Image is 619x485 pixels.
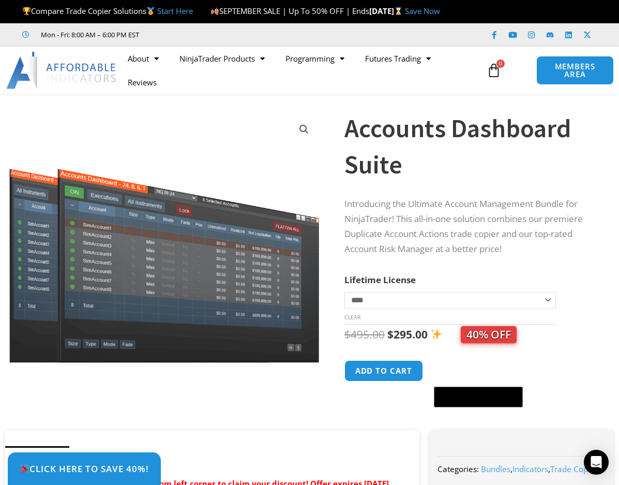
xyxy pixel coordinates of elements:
a: Programming [275,47,355,70]
button: Add to cart [344,360,423,381]
span: MEMBERS AREA [547,63,603,78]
span: Compare Trade Copier Solutions [22,6,193,16]
span: $ [344,327,351,342]
img: 🏆 [23,7,31,15]
label: Lifetime License [344,274,416,286]
p: Introducing the Ultimate Account Management Bundle for NinjaTrader! This all-in-one solution comb... [344,197,593,257]
iframe: PayPal Message 1 [344,414,593,423]
bdi: 495.00 [344,327,385,342]
strong: [DATE] [369,6,405,16]
a: View full-screen image gallery [295,120,313,139]
iframe: Customer reviews powered by Trustpilot [154,30,309,40]
span: Mon - Fri: 8:00 AM – 6:00 PM EST [38,28,139,41]
button: Buy with GPay [434,387,523,407]
a: 🎉Click Here to save 40%! [8,452,161,485]
span: 0 [496,60,505,68]
a: About [117,47,169,70]
a: Description [5,446,69,466]
a: Clear options [344,314,360,321]
img: ⌛ [395,7,402,15]
a: NinjaTrader Products [169,47,275,70]
a: Save Now [405,6,440,16]
a: 0 [471,55,517,85]
a: Start Here [157,6,193,16]
img: 🎉 [20,464,29,473]
iframe: Secure express checkout frame [432,359,525,384]
bdi: 295.00 [387,327,428,342]
span: 40% OFF [461,326,517,343]
nav: Menu [117,47,482,94]
span: Click Here to save 40%! [20,464,149,473]
span: $ [387,327,394,342]
h1: Accounts Dashboard Suite [344,110,593,183]
img: LogoAI | Affordable Indicators – NinjaTrader [6,52,117,89]
span: SEPTEMBER SALE | Up To 50% OFF | Ends [210,6,369,16]
img: 🍂 [211,7,219,15]
a: MEMBERS AREA [536,56,614,85]
img: ✨ [431,329,442,340]
div: Open Intercom Messenger [584,450,609,475]
a: Reviews [117,70,167,94]
img: 🥇 [147,7,155,15]
a: Futures Trading [355,47,441,70]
